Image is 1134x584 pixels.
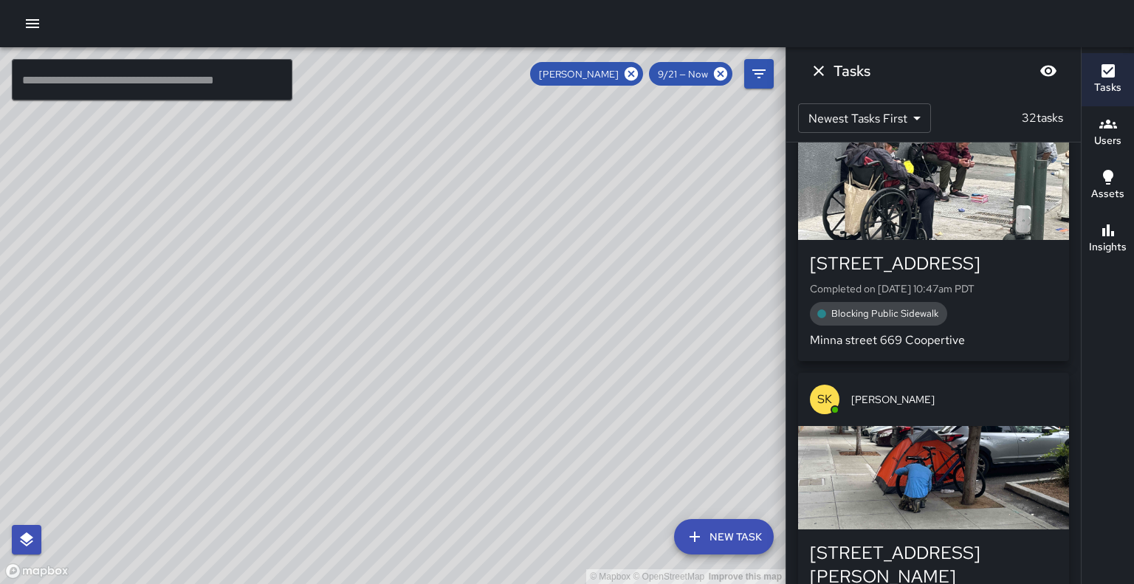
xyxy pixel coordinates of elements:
h6: Insights [1089,239,1127,255]
p: 32 tasks [1016,109,1069,127]
span: 9/21 — Now [649,68,717,80]
button: New Task [674,519,774,554]
button: Filters [744,59,774,89]
button: Blur [1034,56,1063,86]
span: Blocking Public Sidewalk [822,307,947,320]
button: Tasks [1082,53,1134,106]
div: [STREET_ADDRESS] [810,252,1057,275]
p: SK [817,391,832,408]
p: Minna street 669 Coopertive [810,331,1057,349]
button: Insights [1082,213,1134,266]
h6: Tasks [1094,80,1121,96]
button: SK[PERSON_NAME][STREET_ADDRESS]Completed on [DATE] 10:47am PDTBlocking Public SidewalkMinna stree... [798,83,1069,361]
div: Newest Tasks First [798,103,931,133]
div: [PERSON_NAME] [530,62,643,86]
span: [PERSON_NAME] [530,68,628,80]
button: Assets [1082,159,1134,213]
button: Users [1082,106,1134,159]
div: 9/21 — Now [649,62,732,86]
span: [PERSON_NAME] [851,392,1057,407]
button: Dismiss [804,56,834,86]
h6: Tasks [834,59,870,83]
h6: Users [1094,133,1121,149]
h6: Assets [1091,186,1124,202]
p: Completed on [DATE] 10:47am PDT [810,281,1057,296]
